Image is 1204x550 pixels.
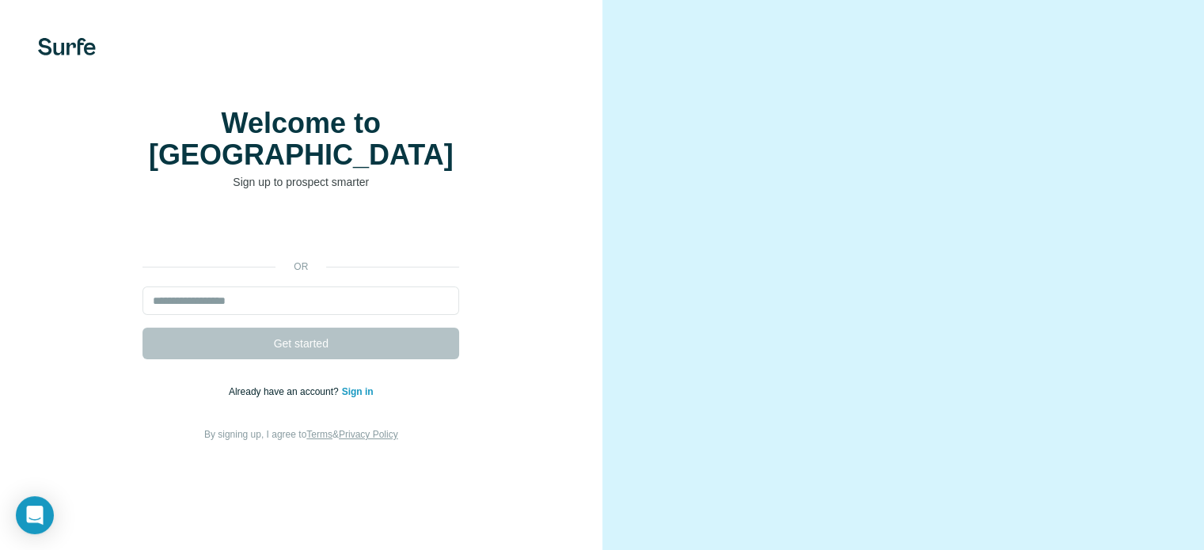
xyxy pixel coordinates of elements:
a: Sign in [342,386,374,397]
span: By signing up, I agree to & [204,429,398,440]
span: Already have an account? [229,386,342,397]
a: Terms [306,429,332,440]
img: Surfe's logo [38,38,96,55]
h1: Welcome to [GEOGRAPHIC_DATA] [142,108,459,171]
iframe: Sign in with Google Button [135,214,467,248]
a: Privacy Policy [339,429,398,440]
p: Sign up to prospect smarter [142,174,459,190]
p: or [275,260,326,274]
div: Open Intercom Messenger [16,496,54,534]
